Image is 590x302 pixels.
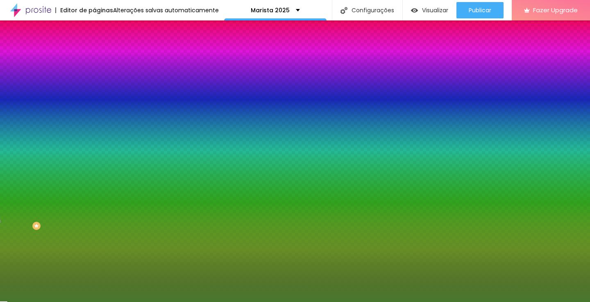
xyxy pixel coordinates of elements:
div: Editor de páginas [55,7,113,13]
p: Marista 2025 [251,7,290,13]
span: Publicar [469,7,491,14]
img: Icone [340,7,347,14]
span: Fazer Upgrade [533,7,578,14]
img: view-1.svg [411,7,418,14]
span: Visualizar [422,7,448,14]
div: Alterações salvas automaticamente [113,7,219,13]
button: Visualizar [403,2,456,18]
button: Publicar [456,2,504,18]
